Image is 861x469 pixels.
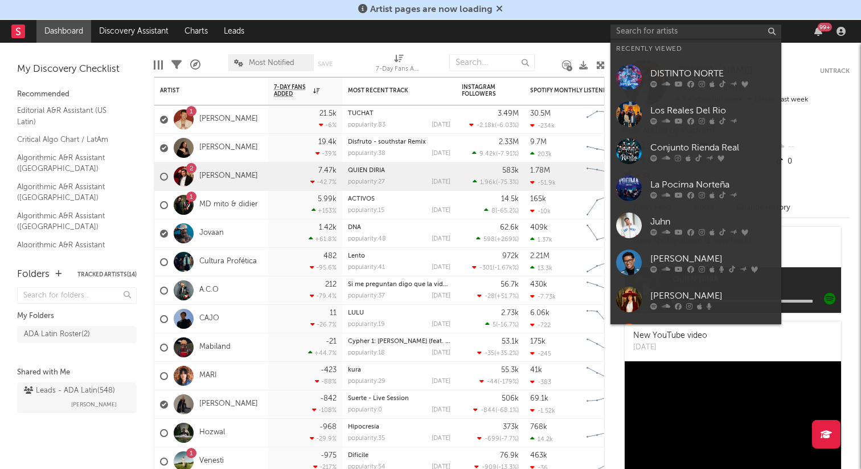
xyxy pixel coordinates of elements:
div: -383 [530,378,551,386]
div: [DATE] [432,150,450,157]
div: popularity: 0 [348,407,382,413]
button: Untrack [820,66,850,77]
div: Los Reales Del Rio [650,104,776,117]
a: Difícile [348,452,368,459]
svg: Chart title [581,191,633,219]
span: 5 [493,322,496,328]
a: Discovery Assistant [91,20,177,43]
div: Suerte - Live Session [348,395,450,402]
span: +51.7 % [497,293,517,300]
div: 53.1k [502,338,519,345]
div: -968 [319,423,337,431]
div: [DATE] [432,378,450,385]
div: [PERSON_NAME] [650,252,776,266]
svg: Chart title [581,162,633,191]
input: Search... [449,54,535,71]
span: 8 [491,208,495,214]
div: [DATE] [432,407,450,413]
a: Algorithmic A&R Assistant ([GEOGRAPHIC_DATA]) [17,239,125,262]
div: popularity: 19 [348,321,385,328]
div: DISTINTO NORTE [650,67,776,80]
span: 598 [483,236,495,243]
div: ( ) [484,207,519,214]
div: popularity: 27 [348,179,385,185]
span: Artist pages are now loading [370,5,493,14]
a: [PERSON_NAME] [610,281,781,318]
div: popularity: 83 [348,122,386,128]
a: Leads - ADA Latin(548)[PERSON_NAME] [17,382,137,413]
div: ( ) [485,321,519,328]
div: Recommended [17,88,137,101]
div: [DATE] [633,342,707,353]
a: Dashboard [36,20,91,43]
a: [PERSON_NAME] [199,115,258,124]
div: Difícile [348,452,450,459]
div: 175k [530,338,546,345]
span: 9.42k [479,151,496,157]
svg: Chart title [581,219,633,248]
div: 768k [530,423,547,431]
div: kura [348,367,450,373]
a: A.C.O [199,286,219,295]
div: ( ) [476,235,519,243]
a: Juhn [610,207,781,244]
div: Most Recent Track [348,87,433,94]
div: 583k [502,167,519,174]
div: popularity: 15 [348,207,384,214]
div: ( ) [473,406,519,414]
span: Dismiss [496,5,503,14]
a: Charts [177,20,216,43]
button: 99+ [814,27,822,36]
div: Conjunto Rienda Real [650,141,776,154]
div: popularity: 29 [348,378,386,385]
svg: Chart title [581,419,633,447]
div: New YouTube video [633,330,707,342]
span: -1.67k % [494,265,517,271]
div: [DATE] [432,179,450,185]
svg: Chart title [581,390,633,419]
a: Los Reales Del Rio [610,96,781,133]
div: -6 % [319,121,337,129]
div: 55.3k [501,366,519,374]
div: -423 [321,366,337,374]
span: -28 [485,293,495,300]
div: 463k [530,452,547,459]
div: Instagram Followers [462,84,502,97]
a: [PERSON_NAME] [199,172,258,181]
svg: Chart title [581,362,633,390]
div: 14.2k [530,435,553,443]
a: Cypher 1: [PERSON_NAME] (feat. [PERSON_NAME]) [348,339,497,345]
span: 7-Day Fans Added [274,84,310,97]
div: 0 [774,154,850,169]
a: ACTIVOS [348,196,375,202]
a: Mabiland [199,342,231,352]
div: -95.6 % [310,264,337,271]
div: -26.7 % [310,321,337,328]
span: +35.2 % [496,350,517,357]
svg: Chart title [581,248,633,276]
div: ( ) [477,292,519,300]
div: 56.7k [501,281,519,288]
svg: Chart title [581,134,633,162]
div: popularity: 35 [348,435,385,442]
div: LULU [348,310,450,316]
span: -68.1 % [497,407,517,414]
div: [DATE] [432,350,450,356]
a: Algorithmic A&R Assistant ([GEOGRAPHIC_DATA]) [17,181,125,204]
span: -179 % [499,379,517,385]
div: popularity: 41 [348,264,385,271]
div: 506k [502,395,519,402]
div: -234k [530,122,555,129]
a: Editorial A&R Assistant (US Latin) [17,104,125,128]
span: [PERSON_NAME] [71,398,117,411]
div: ACTIVOS [348,196,450,202]
svg: Chart title [581,333,633,362]
div: -10k [530,207,551,215]
a: Hipocresía [348,424,379,430]
span: Most Notified [249,59,294,67]
input: Search for folders... [17,287,137,304]
a: Suerte - Live Session [348,395,409,402]
div: QUIEN DIRIA [348,168,450,174]
div: -79.4 % [310,292,337,300]
div: 5.99k [318,195,337,203]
